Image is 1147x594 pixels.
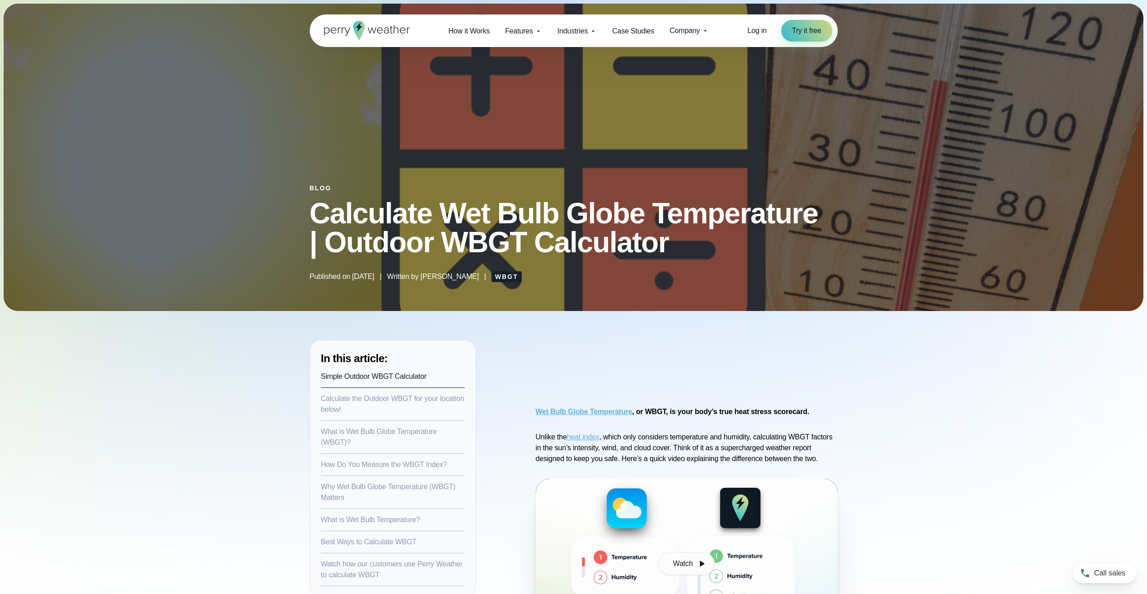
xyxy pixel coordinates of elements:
strong: , or WBGT, is your body’s true heat stress scorecard. [536,408,809,415]
a: Try it free [781,20,832,42]
h3: In this article: [321,351,465,366]
a: heat index [567,433,599,441]
iframe: WBGT Explained: Listen as we break down all you need to know about WBGT Video [562,340,811,377]
span: Try it free [792,25,821,36]
span: | [380,271,382,282]
span: Industries [557,26,588,37]
a: Wet Bulb Globe Temperature [536,408,633,415]
a: Why Wet Bulb Globe Temperature (WBGT) Matters [321,483,456,501]
a: How Do You Measure the WBGT Index? [321,461,447,468]
span: Watch [673,558,693,569]
a: What is Wet Bulb Temperature? [321,516,420,523]
a: How it Works [441,22,498,40]
a: Case Studies [604,22,662,40]
a: Best Ways to Calculate WBGT [321,538,417,546]
span: Log in [747,27,766,34]
span: | [484,271,486,282]
h1: Calculate Wet Bulb Globe Temperature | Outdoor WBGT Calculator [310,199,838,257]
a: Log in [747,25,766,36]
button: Watch [658,552,715,575]
a: Calculate the Outdoor WBGT for your location below! [321,395,464,413]
span: How it Works [448,26,490,37]
a: Simple Outdoor WBGT Calculator [321,372,427,380]
span: Case Studies [612,26,654,37]
span: Call sales [1094,568,1125,579]
span: Features [505,26,533,37]
a: Call sales [1073,563,1136,583]
span: Published on [DATE] [310,271,375,282]
p: Unlike the , which only considers temperature and humidity, calculating WBGT factors in the sun’s... [536,432,838,464]
div: Blog [310,184,838,192]
a: Watch how our customers use Perry Weather to calculate WBGT [321,560,463,579]
span: Written by [PERSON_NAME] [387,271,479,282]
a: WBGT [491,271,522,282]
span: Company [670,25,700,36]
a: What is Wet Bulb Globe Temperature (WBGT)? [321,428,437,446]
